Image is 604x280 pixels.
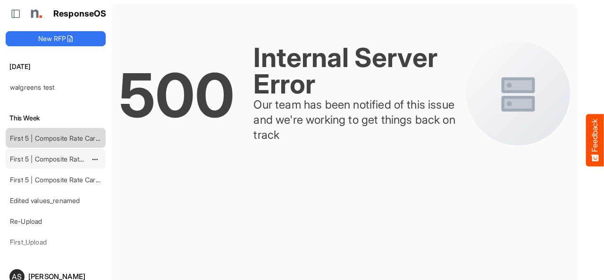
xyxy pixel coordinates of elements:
div: Internal Server Error [253,44,457,97]
button: New RFP [6,31,106,46]
button: Feedback [586,114,604,166]
h6: This Week [6,113,106,123]
div: [PERSON_NAME] [28,273,102,280]
a: First 5 | Composite Rate Card [DATE] [10,134,122,142]
a: First_Upload [10,238,47,246]
div: 500 [119,68,235,123]
a: First 5 | Composite Rate Card [DATE] [10,176,122,184]
h1: ResponseOS [53,9,107,19]
a: walgreens test [10,83,54,91]
a: First 5 | Composite Rate Card [DATE] [10,155,122,163]
img: Northell [26,4,45,23]
h6: [DATE] [6,61,106,72]
div: Our team has been notified of this issue and we're working to get things back on track [253,97,457,143]
a: Edited values_renamed [10,196,80,204]
button: dropdownbutton [90,155,100,164]
a: Re-Upload [10,217,42,225]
